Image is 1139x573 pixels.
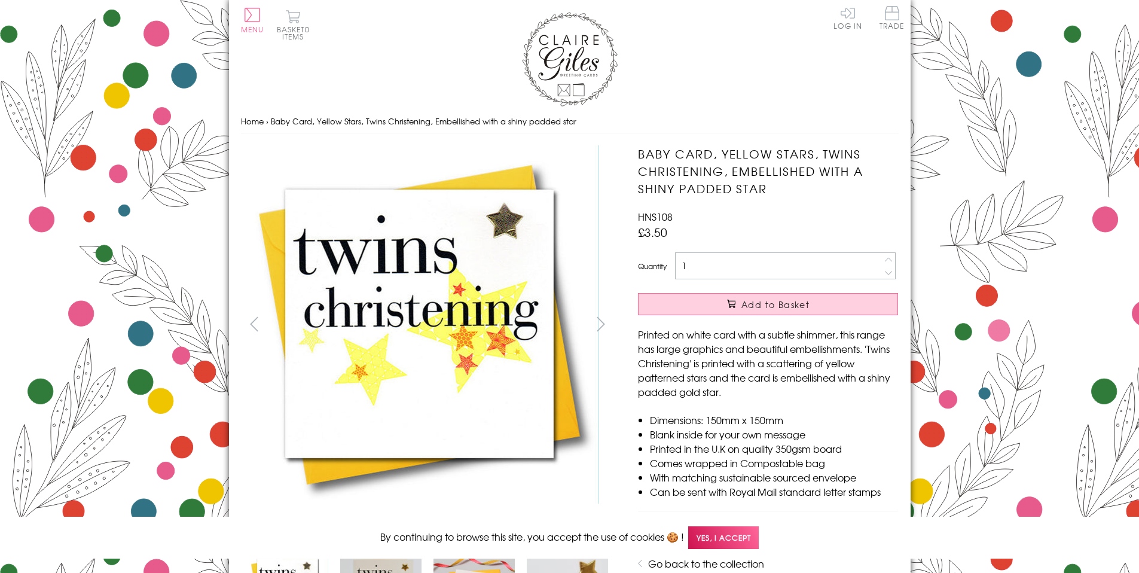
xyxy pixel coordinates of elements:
[638,209,673,224] span: HNS108
[650,470,898,484] li: With matching sustainable sourced envelope
[880,6,905,32] a: Trade
[271,115,576,127] span: Baby Card, Yellow Stars, Twins Christening, Embellished with a shiny padded star
[241,115,264,127] a: Home
[241,310,268,337] button: prev
[240,145,599,504] img: Baby Card, Yellow Stars, Twins Christening, Embellished with a shiny padded star
[688,526,759,550] span: Yes, I accept
[266,115,268,127] span: ›
[650,427,898,441] li: Blank inside for your own message
[638,145,898,197] h1: Baby Card, Yellow Stars, Twins Christening, Embellished with a shiny padded star
[833,6,862,29] a: Log In
[522,12,618,106] img: Claire Giles Greetings Cards
[587,310,614,337] button: next
[241,109,899,134] nav: breadcrumbs
[638,261,667,272] label: Quantity
[638,293,898,315] button: Add to Basket
[880,6,905,29] span: Trade
[241,8,264,33] button: Menu
[614,145,973,504] img: Baby Card, Yellow Stars, Twins Christening, Embellished with a shiny padded star
[650,484,898,499] li: Can be sent with Royal Mail standard letter stamps
[241,24,264,35] span: Menu
[650,413,898,427] li: Dimensions: 150mm x 150mm
[650,441,898,456] li: Printed in the U.K on quality 350gsm board
[638,327,898,399] p: Printed on white card with a subtle shimmer, this range has large graphics and beautiful embellis...
[648,556,764,571] a: Go back to the collection
[741,298,810,310] span: Add to Basket
[650,456,898,470] li: Comes wrapped in Compostable bag
[638,224,667,240] span: £3.50
[277,10,310,40] button: Basket0 items
[282,24,310,42] span: 0 items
